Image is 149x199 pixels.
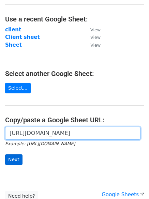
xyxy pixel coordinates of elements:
[5,141,75,146] small: Example: [URL][DOMAIN_NAME]
[5,127,140,140] input: Paste your Google Sheet URL here
[5,15,144,23] h4: Use a recent Google Sheet:
[84,27,101,33] a: View
[5,34,40,40] a: Client sheet
[84,34,101,40] a: View
[5,83,31,93] a: Select...
[90,27,101,32] small: View
[5,154,23,165] input: Next
[5,42,22,48] a: Sheet
[102,192,144,198] a: Google Sheets
[5,70,144,78] h4: Select another Google Sheet:
[90,35,101,40] small: View
[5,27,21,33] a: client
[5,116,144,124] h4: Copy/paste a Google Sheet URL:
[90,43,101,48] small: View
[84,42,101,48] a: View
[115,166,149,199] iframe: Chat Widget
